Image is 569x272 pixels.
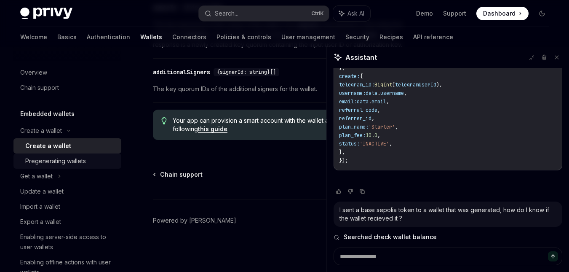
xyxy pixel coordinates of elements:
[199,6,329,21] button: Search...CtrlK
[20,217,61,227] div: Export a wallet
[161,117,167,125] svg: Tip
[20,126,62,136] div: Create a wallet
[217,69,276,75] span: {signerId: string}[]
[339,206,556,223] div: I sent a base sepolia token to a wallet that was generated, how do I know if the wallet recieved ...
[339,132,366,139] span: plan_fee:
[153,84,406,94] span: The key quorum IDs of the additional signers for the wallet.
[371,115,374,122] span: ,
[360,73,363,80] span: {
[345,27,369,47] a: Security
[20,8,72,19] img: dark logo
[389,140,392,147] span: ,
[339,73,360,80] span: create:
[357,98,369,105] span: data
[339,90,366,97] span: username:
[339,124,369,130] span: plan_name:
[379,27,403,47] a: Recipes
[339,157,348,164] span: });
[333,6,370,21] button: Ask AI
[198,125,227,133] a: this guide
[140,27,162,47] a: Wallets
[13,229,121,255] a: Enabling server-side access to user wallets
[13,154,121,169] a: Pregenerating wallets
[339,81,374,88] span: telegram_id:
[334,233,562,241] button: Searched check wallet balance
[160,170,203,179] span: Chain support
[20,232,116,252] div: Enabling server-side access to user wallets
[395,124,398,130] span: ,
[339,65,345,71] span: },
[13,199,121,214] a: Import a wallet
[172,27,206,47] a: Connectors
[339,140,360,147] span: status:
[20,83,59,93] div: Chain support
[13,80,121,95] a: Chain support
[13,184,121,199] a: Update a wallet
[443,9,466,18] a: Support
[13,65,121,80] a: Overview
[377,90,380,97] span: .
[413,27,453,47] a: API reference
[20,186,64,197] div: Update a wallet
[366,90,377,97] span: data
[369,98,371,105] span: .
[87,27,130,47] a: Authentication
[339,115,371,122] span: referrer_id
[548,251,558,261] button: Send message
[154,170,203,179] a: Chain support
[13,214,121,229] a: Export a wallet
[173,116,397,133] span: Your app can provision a smart account with the wallet as a signer by following .
[377,107,380,113] span: ,
[416,9,433,18] a: Demo
[153,68,210,76] div: additionalSigners
[535,7,549,20] button: Toggle dark mode
[483,9,516,18] span: Dashboard
[57,27,77,47] a: Basics
[347,9,364,18] span: Ask AI
[360,140,389,147] span: 'INACTIVE'
[377,132,380,139] span: ,
[20,27,47,47] a: Welcome
[404,90,407,97] span: ,
[20,109,75,119] h5: Embedded wallets
[339,107,377,113] span: referral_code
[369,124,395,130] span: 'Starter'
[339,149,345,156] span: },
[395,81,436,88] span: telegramUserId
[366,132,377,139] span: 10.0
[380,90,404,97] span: username
[20,67,47,78] div: Overview
[476,7,529,20] a: Dashboard
[153,216,236,225] a: Powered by [PERSON_NAME]
[344,233,437,241] span: Searched check wallet balance
[25,156,86,166] div: Pregenerating wallets
[345,52,377,62] span: Assistant
[371,98,386,105] span: email
[281,27,335,47] a: User management
[386,98,389,105] span: ,
[436,81,442,88] span: ),
[311,10,324,17] span: Ctrl K
[339,98,357,105] span: email:
[392,81,395,88] span: (
[215,8,238,19] div: Search...
[20,171,53,181] div: Get a wallet
[216,27,271,47] a: Policies & controls
[20,202,60,212] div: Import a wallet
[374,81,392,88] span: BigInt
[25,141,71,151] div: Create a wallet
[13,138,121,154] a: Create a wallet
